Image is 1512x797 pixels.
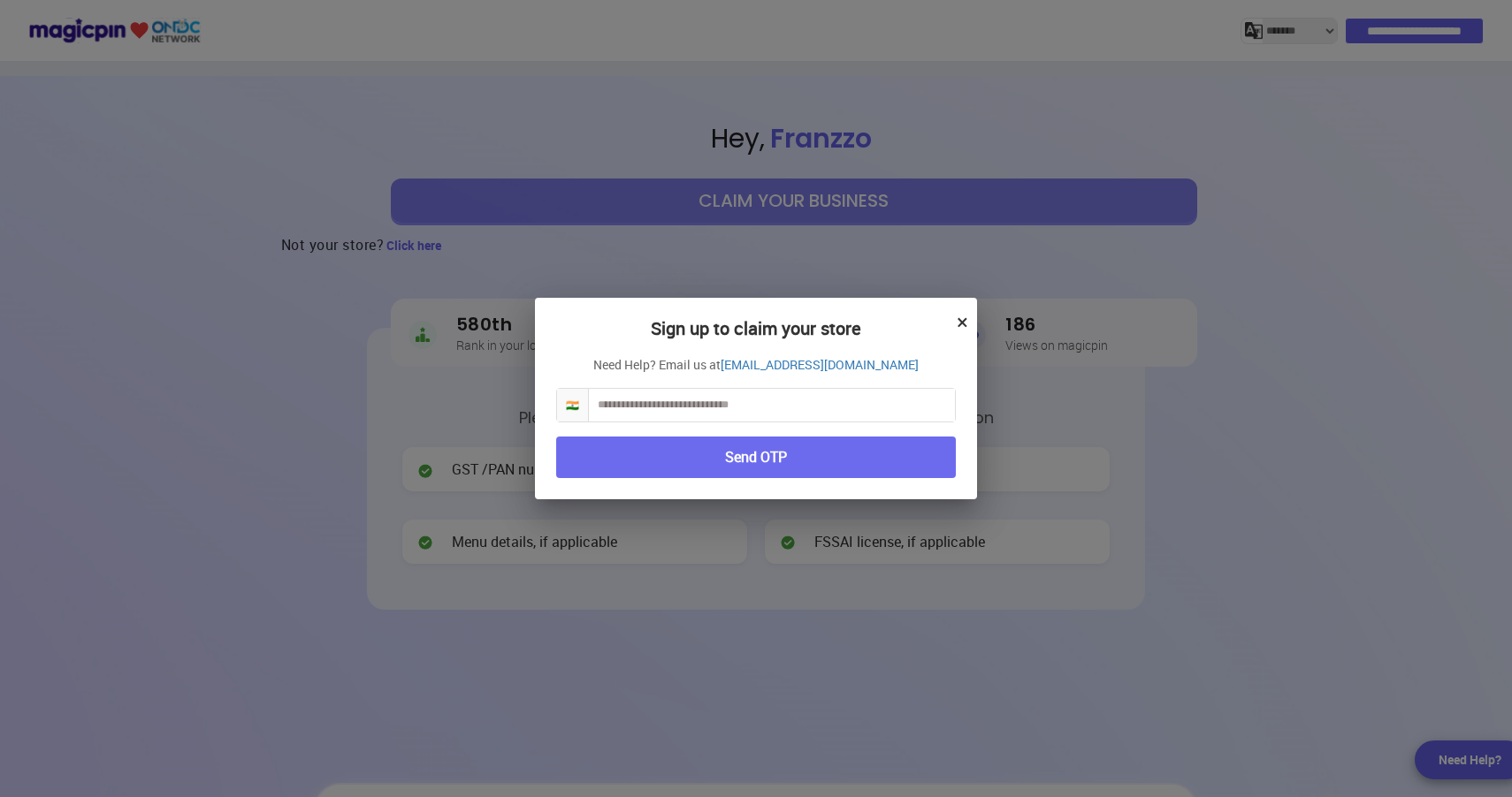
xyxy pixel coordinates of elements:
button: Send OTP [556,436,956,478]
p: Need Help? Email us at [556,356,956,374]
a: [EMAIL_ADDRESS][DOMAIN_NAME] [721,356,919,374]
h2: Sign up to claim your store [556,319,956,356]
span: 🇮🇳 [557,389,589,421]
button: × [957,307,968,337]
